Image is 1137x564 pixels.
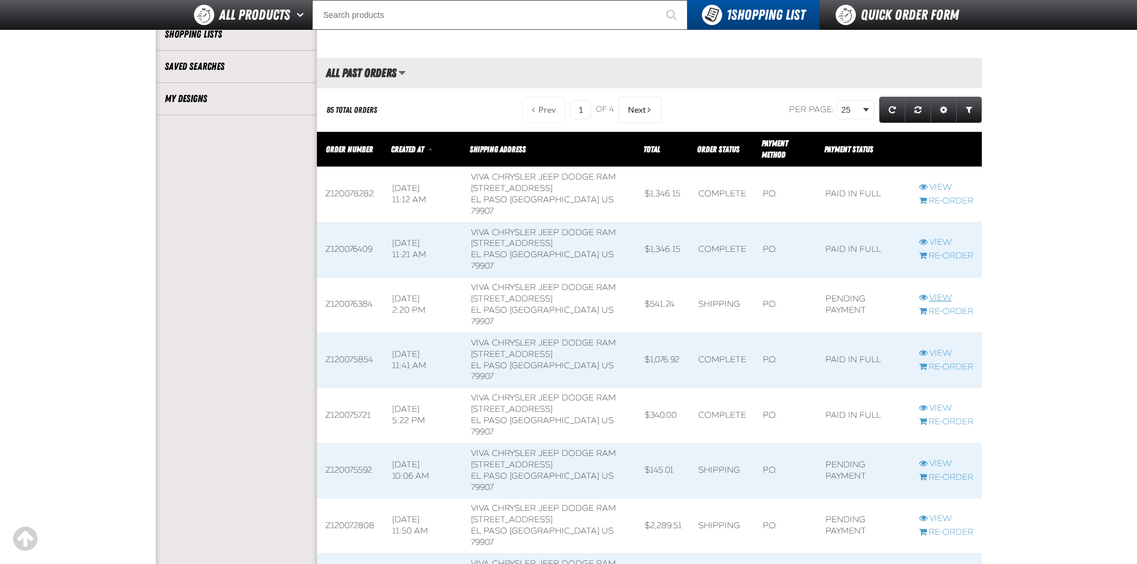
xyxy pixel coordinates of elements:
td: Paid in full [817,222,911,278]
span: Viva Chrysler Jeep Dodge Ram [471,227,616,238]
span: of 4 [596,104,614,115]
td: Complete [690,332,754,388]
td: Paid in full [817,332,911,388]
a: Re-Order Z120078282 order [919,196,973,207]
td: [DATE] 11:41 AM [384,332,463,388]
span: [GEOGRAPHIC_DATA] [510,360,599,371]
span: Viva Chrysler Jeep Dodge Ram [471,393,616,403]
td: Pending payment [817,498,911,554]
td: Z120075592 [317,443,384,498]
span: Per page: [789,104,834,115]
span: Viva Chrysler Jeep Dodge Ram [471,282,616,292]
td: P.O. [754,222,817,278]
span: US [602,305,614,315]
span: US [602,415,614,426]
a: View Z120072808 order [919,513,973,525]
a: Re-Order Z120072808 order [919,527,973,538]
td: Z120075721 [317,388,384,443]
div: Scroll to the top [12,526,38,552]
td: [DATE] 10:06 AM [384,443,463,498]
bdo: 79907 [471,482,494,492]
h2: All Past Orders [317,66,396,79]
td: [DATE] 11:50 AM [384,498,463,554]
span: US [602,249,614,260]
span: [GEOGRAPHIC_DATA] [510,249,599,260]
button: Next Page [618,97,662,123]
span: [STREET_ADDRESS] [471,183,553,193]
span: All Products [219,4,290,26]
a: Total [643,144,660,154]
a: View Z120076384 order [919,292,973,304]
a: Re-Order Z120076384 order [919,306,973,318]
td: Shipping [690,498,754,554]
td: Paid in full [817,167,911,223]
td: Complete [690,167,754,223]
span: US [602,471,614,481]
td: Paid in full [817,388,911,443]
span: [STREET_ADDRESS] [471,460,553,470]
td: P.O. [754,332,817,388]
td: [DATE] 11:21 AM [384,222,463,278]
a: Shopping Lists [165,27,308,41]
a: Refresh grid action [879,97,905,123]
span: [STREET_ADDRESS] [471,294,553,304]
span: [STREET_ADDRESS] [471,238,553,248]
span: Shipping Address [470,144,526,154]
span: Created At [391,144,424,154]
bdo: 79907 [471,371,494,381]
td: [DATE] 11:12 AM [384,167,463,223]
bdo: 79907 [471,206,494,216]
a: Saved Searches [165,60,308,73]
span: Payment Method [762,138,788,159]
td: Pending payment [817,443,911,498]
td: Z120076384 [317,278,384,333]
td: Z120076409 [317,222,384,278]
td: $340.00 [636,388,690,443]
td: Pending payment [817,278,911,333]
bdo: 79907 [471,427,494,437]
bdo: 79907 [471,537,494,547]
td: P.O. [754,167,817,223]
td: Complete [690,222,754,278]
a: My Designs [165,92,308,106]
span: US [602,360,614,371]
a: View Z120076409 order [919,237,973,248]
span: Shopping List [726,7,805,23]
th: Row actions [911,132,982,167]
td: Z120075854 [317,332,384,388]
td: $1,346.15 [636,222,690,278]
a: Reset grid action [905,97,931,123]
span: Viva Chrysler Jeep Dodge Ram [471,503,616,513]
span: [GEOGRAPHIC_DATA] [510,195,599,205]
span: EL PASO [471,526,507,536]
span: [GEOGRAPHIC_DATA] [510,305,599,315]
span: Viva Chrysler Jeep Dodge Ram [471,448,616,458]
div: 85 Total Orders [326,104,377,116]
a: Re-Order Z120075721 order [919,417,973,428]
td: P.O. [754,388,817,443]
td: [DATE] 5:22 PM [384,388,463,443]
span: EL PASO [471,195,507,205]
td: P.O. [754,443,817,498]
td: Z120078282 [317,167,384,223]
td: Shipping [690,443,754,498]
a: View Z120075854 order [919,348,973,359]
span: Order Status [697,144,739,154]
td: $1,346.15 [636,167,690,223]
td: P.O. [754,278,817,333]
a: Expand or Collapse Grid Settings [930,97,957,123]
td: $2,289.51 [636,498,690,554]
span: EL PASO [471,249,507,260]
td: Complete [690,388,754,443]
td: $145.01 [636,443,690,498]
a: Created At [391,144,426,154]
a: Order Number [326,144,373,154]
span: EL PASO [471,471,507,481]
a: View Z120075592 order [919,458,973,470]
span: [STREET_ADDRESS] [471,514,553,525]
button: Manage grid views. Current view is All Past Orders [398,63,406,83]
span: [GEOGRAPHIC_DATA] [510,471,599,481]
span: Viva Chrysler Jeep Dodge Ram [471,338,616,348]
